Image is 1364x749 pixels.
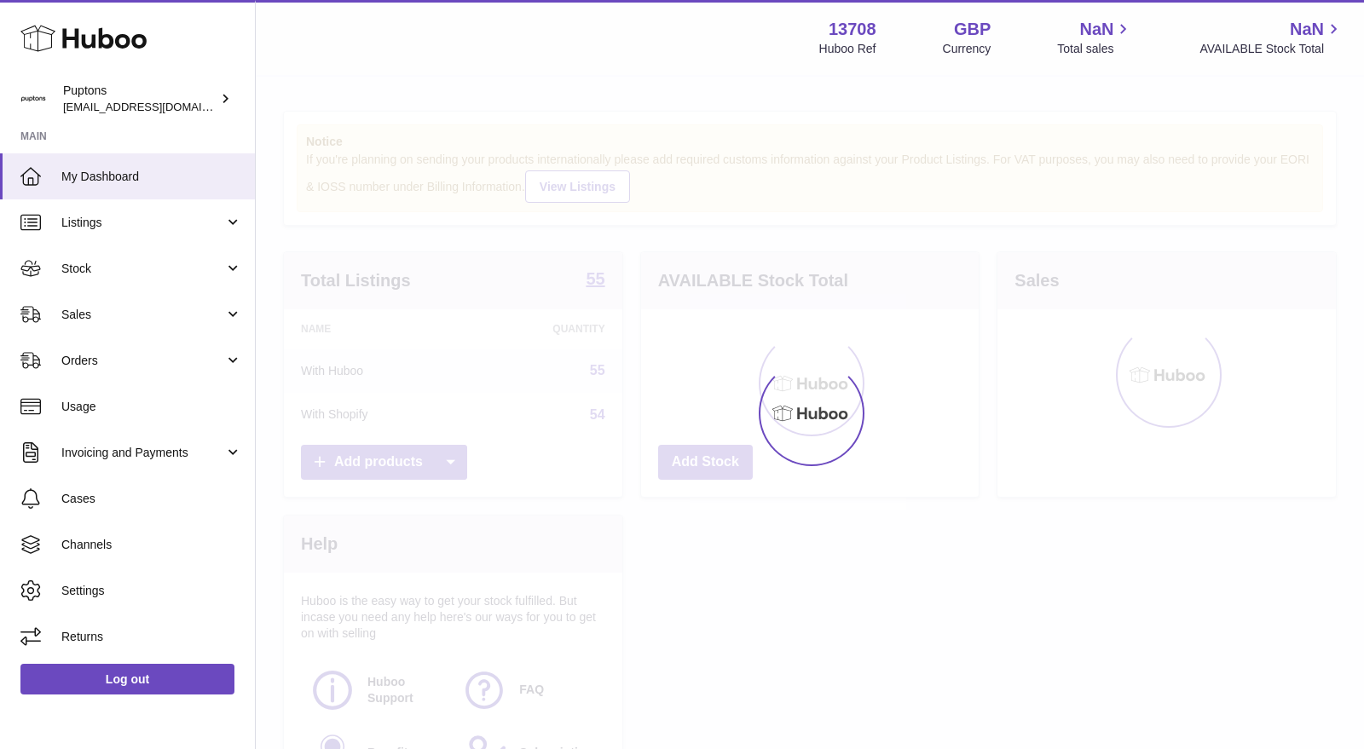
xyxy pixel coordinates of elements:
[1079,18,1113,41] span: NaN
[943,41,991,57] div: Currency
[61,353,224,369] span: Orders
[1290,18,1324,41] span: NaN
[61,307,224,323] span: Sales
[61,215,224,231] span: Listings
[1199,18,1344,57] a: NaN AVAILABLE Stock Total
[61,629,242,645] span: Returns
[61,583,242,599] span: Settings
[954,18,991,41] strong: GBP
[1057,41,1133,57] span: Total sales
[61,491,242,507] span: Cases
[1057,18,1133,57] a: NaN Total sales
[63,100,251,113] span: [EMAIL_ADDRESS][DOMAIN_NAME]
[1199,41,1344,57] span: AVAILABLE Stock Total
[819,41,876,57] div: Huboo Ref
[61,399,242,415] span: Usage
[61,445,224,461] span: Invoicing and Payments
[20,664,234,694] a: Log out
[61,169,242,185] span: My Dashboard
[20,86,46,112] img: hello@puptons.com
[61,261,224,277] span: Stock
[829,18,876,41] strong: 13708
[63,83,217,115] div: Puptons
[61,537,242,553] span: Channels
